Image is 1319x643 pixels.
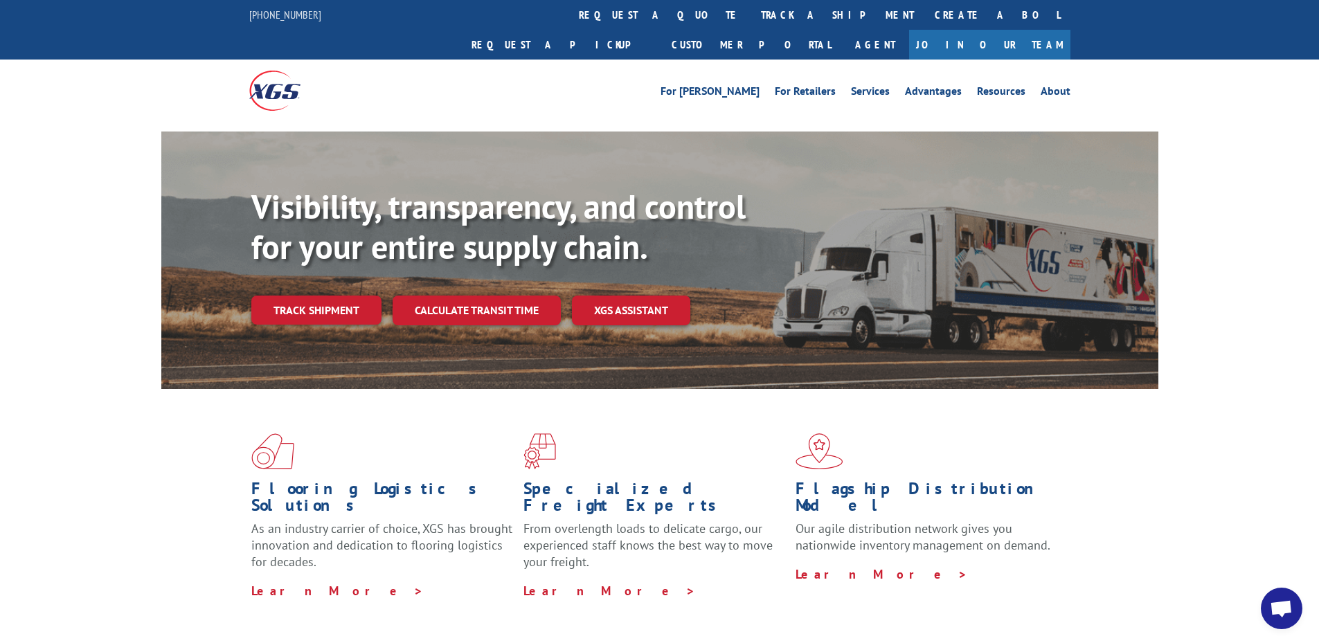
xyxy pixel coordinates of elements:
[251,480,513,520] h1: Flooring Logistics Solutions
[251,433,294,469] img: xgs-icon-total-supply-chain-intelligence-red
[661,86,760,101] a: For [PERSON_NAME]
[796,433,843,469] img: xgs-icon-flagship-distribution-model-red
[523,480,785,520] h1: Specialized Freight Experts
[909,30,1070,60] a: Join Our Team
[251,296,382,325] a: Track shipment
[796,520,1050,553] span: Our agile distribution network gives you nationwide inventory management on demand.
[905,86,962,101] a: Advantages
[796,566,968,582] a: Learn More >
[523,583,696,599] a: Learn More >
[572,296,690,325] a: XGS ASSISTANT
[393,296,561,325] a: Calculate transit time
[249,8,321,21] a: [PHONE_NUMBER]
[523,520,785,582] p: From overlength loads to delicate cargo, our experienced staff knows the best way to move your fr...
[461,30,661,60] a: Request a pickup
[251,185,746,268] b: Visibility, transparency, and control for your entire supply chain.
[523,433,556,469] img: xgs-icon-focused-on-flooring-red
[1041,86,1070,101] a: About
[841,30,909,60] a: Agent
[851,86,890,101] a: Services
[661,30,841,60] a: Customer Portal
[977,86,1025,101] a: Resources
[1261,588,1302,629] div: Open chat
[251,520,512,570] span: As an industry carrier of choice, XGS has brought innovation and dedication to flooring logistics...
[251,583,424,599] a: Learn More >
[796,480,1057,520] h1: Flagship Distribution Model
[775,86,836,101] a: For Retailers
